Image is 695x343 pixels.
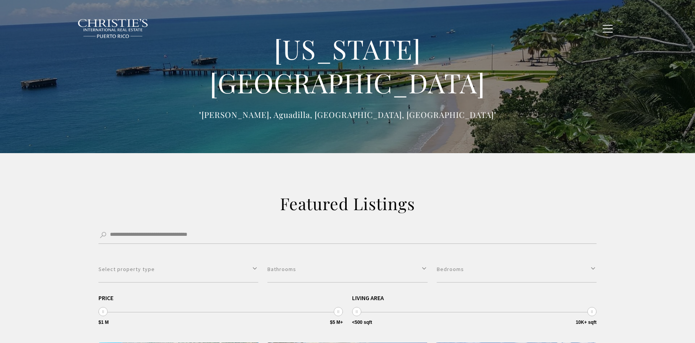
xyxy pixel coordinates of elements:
button: Bathrooms [267,256,427,283]
span: <500 sqft [352,320,372,325]
span: 10K+ sqft [576,320,597,325]
button: Select property type [98,256,258,283]
span: $1 M [98,320,109,325]
p: "[PERSON_NAME], Aguadilla, [GEOGRAPHIC_DATA], [GEOGRAPHIC_DATA]" [194,108,501,121]
h1: [US_STATE][GEOGRAPHIC_DATA] [194,32,501,99]
button: Bedrooms [437,256,597,283]
span: $5 M+ [330,320,343,325]
img: Christie's International Real Estate black text logo [77,19,149,39]
h2: Featured Listings [183,193,512,214]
